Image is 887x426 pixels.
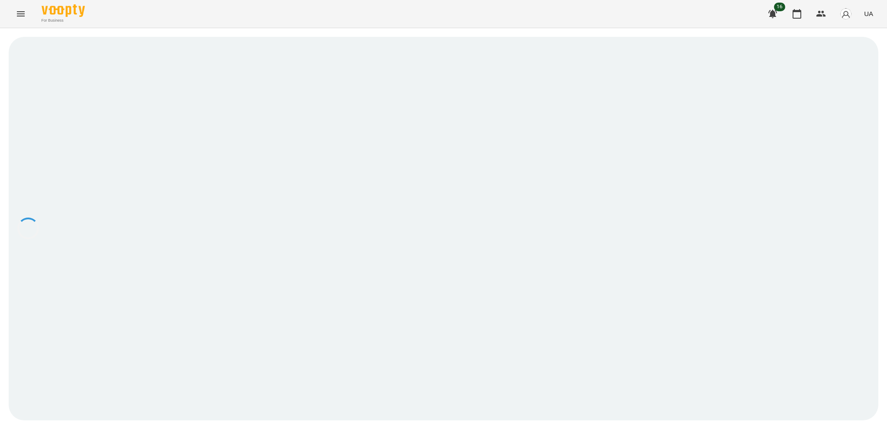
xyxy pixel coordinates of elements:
span: For Business [42,18,85,23]
button: UA [861,6,877,22]
span: 16 [774,3,785,11]
img: Voopty Logo [42,4,85,17]
span: UA [864,9,873,18]
button: Menu [10,3,31,24]
img: avatar_s.png [840,8,852,20]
